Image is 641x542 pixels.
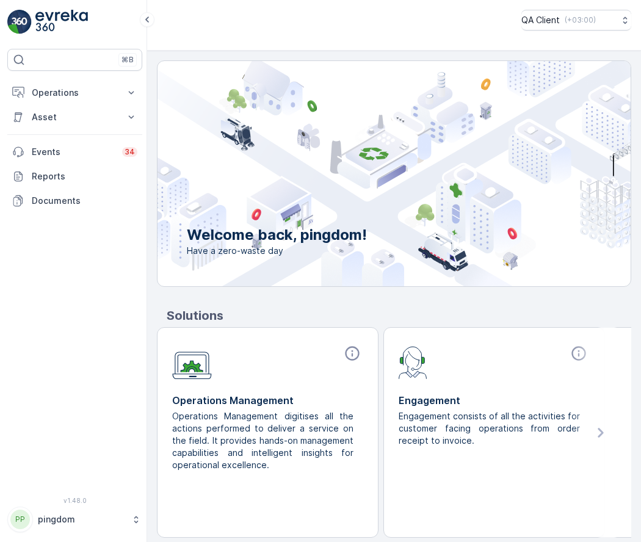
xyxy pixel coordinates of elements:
p: 34 [125,147,135,157]
img: module-icon [172,345,212,380]
img: city illustration [103,61,631,286]
img: module-icon [399,345,427,379]
div: PP [10,510,30,529]
span: Have a zero-waste day [187,245,367,257]
p: pingdom [38,513,125,526]
p: Operations Management digitises all the actions performed to deliver a service on the field. It p... [172,410,353,471]
button: Operations [7,81,142,105]
p: Reports [32,170,137,182]
button: Asset [7,105,142,129]
span: v 1.48.0 [7,497,142,504]
p: QA Client [521,14,560,26]
a: Events34 [7,140,142,164]
a: Documents [7,189,142,213]
button: QA Client(+03:00) [521,10,631,31]
p: Engagement consists of all the activities for customer facing operations from order receipt to in... [399,410,580,447]
a: Reports [7,164,142,189]
p: Events [32,146,115,158]
p: Documents [32,195,137,207]
img: logo [7,10,32,34]
button: PPpingdom [7,507,142,532]
img: logo_light-DOdMpM7g.png [35,10,88,34]
p: Engagement [399,393,590,408]
p: Solutions [167,306,631,325]
p: Asset [32,111,118,123]
p: ⌘B [121,55,134,65]
p: Operations [32,87,118,99]
p: Operations Management [172,393,363,408]
p: ( +03:00 ) [565,15,596,25]
p: Welcome back, pingdom! [187,225,367,245]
